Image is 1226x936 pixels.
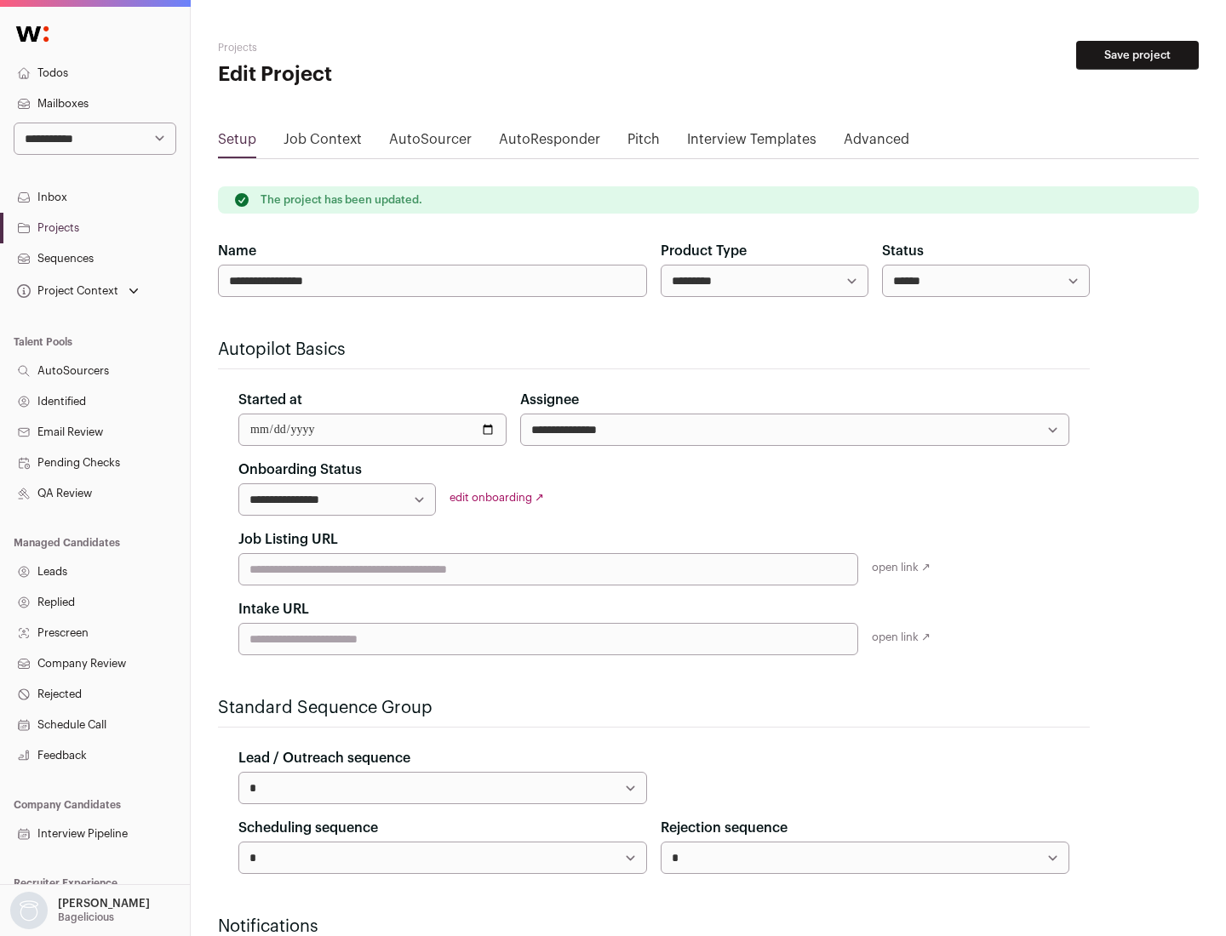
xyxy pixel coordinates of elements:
label: Scheduling sequence [238,818,378,838]
a: AutoResponder [499,129,600,157]
button: Open dropdown [14,279,142,303]
a: Interview Templates [687,129,816,157]
p: Bagelicious [58,910,114,924]
h2: Projects [218,41,545,54]
a: Job Context [284,129,362,157]
label: Lead / Outreach sequence [238,748,410,768]
label: Job Listing URL [238,529,338,550]
a: Setup [218,129,256,157]
label: Intake URL [238,599,309,619]
label: Assignee [520,390,579,410]
label: Product Type [661,241,747,261]
button: Open dropdown [7,892,153,929]
img: Wellfound [7,17,58,51]
label: Started at [238,390,302,410]
p: The project has been updated. [261,193,422,207]
p: [PERSON_NAME] [58,897,150,910]
a: Advanced [844,129,909,157]
a: Pitch [627,129,660,157]
h2: Autopilot Basics [218,338,1090,362]
label: Onboarding Status [238,459,362,480]
h2: Standard Sequence Group [218,696,1090,720]
label: Name [218,241,256,261]
button: Save project [1076,41,1199,70]
a: AutoSourcer [389,129,472,157]
img: nopic.png [10,892,48,929]
h1: Edit Project [218,61,545,88]
label: Status [882,241,924,261]
div: Project Context [14,284,118,298]
a: edit onboarding ↗ [450,492,544,503]
label: Rejection sequence [661,818,788,838]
